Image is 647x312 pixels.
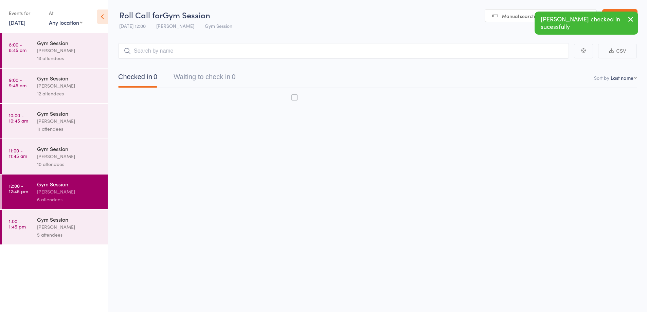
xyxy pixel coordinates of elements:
[49,19,83,26] div: Any location
[9,7,42,19] div: Events for
[174,70,235,88] button: Waiting to check in0
[9,112,28,123] time: 10:00 - 10:45 am
[37,216,102,223] div: Gym Session
[2,69,108,103] a: 9:00 -9:45 amGym Session[PERSON_NAME]12 attendees
[49,7,83,19] div: At
[37,152,102,160] div: [PERSON_NAME]
[9,77,26,88] time: 9:00 - 9:45 am
[9,42,26,53] time: 8:00 - 8:45 am
[37,110,102,117] div: Gym Session
[9,218,26,229] time: 1:00 - 1:45 pm
[37,196,102,203] div: 6 attendees
[37,39,102,47] div: Gym Session
[205,22,232,29] span: Gym Session
[9,183,28,194] time: 12:00 - 12:45 pm
[2,210,108,244] a: 1:00 -1:45 pmGym Session[PERSON_NAME]5 attendees
[2,104,108,139] a: 10:00 -10:45 amGym Session[PERSON_NAME]11 attendees
[232,73,235,80] div: 0
[163,9,210,20] span: Gym Session
[2,175,108,209] a: 12:00 -12:45 pmGym Session[PERSON_NAME]6 attendees
[156,22,194,29] span: [PERSON_NAME]
[535,12,638,35] div: [PERSON_NAME] checked in sucessfully
[611,74,633,81] div: Last name
[119,9,163,20] span: Roll Call for
[598,44,637,58] button: CSV
[37,90,102,97] div: 12 attendees
[37,145,102,152] div: Gym Session
[37,160,102,168] div: 10 attendees
[9,19,25,26] a: [DATE]
[37,231,102,239] div: 5 attendees
[37,82,102,90] div: [PERSON_NAME]
[119,22,146,29] span: [DATE] 12:00
[37,223,102,231] div: [PERSON_NAME]
[9,148,27,159] time: 11:00 - 11:45 am
[37,125,102,133] div: 11 attendees
[2,139,108,174] a: 11:00 -11:45 amGym Session[PERSON_NAME]10 attendees
[37,188,102,196] div: [PERSON_NAME]
[502,13,535,19] span: Manual search
[154,73,157,80] div: 0
[37,180,102,188] div: Gym Session
[594,74,609,81] label: Sort by
[37,74,102,82] div: Gym Session
[37,54,102,62] div: 13 attendees
[37,47,102,54] div: [PERSON_NAME]
[118,43,569,59] input: Search by name
[602,9,637,23] a: Exit roll call
[37,117,102,125] div: [PERSON_NAME]
[2,33,108,68] a: 8:00 -8:45 amGym Session[PERSON_NAME]13 attendees
[118,70,157,88] button: Checked in0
